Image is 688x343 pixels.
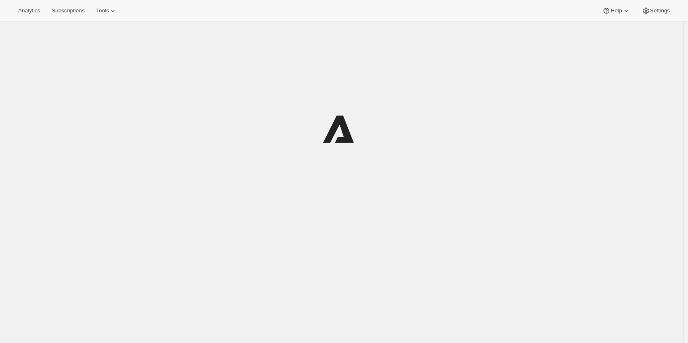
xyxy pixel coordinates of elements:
span: Help [611,7,622,14]
span: Tools [96,7,109,14]
span: Analytics [18,7,40,14]
button: Tools [91,5,122,16]
span: Subscriptions [51,7,84,14]
span: Settings [650,7,670,14]
button: Analytics [13,5,45,16]
button: Settings [637,5,675,16]
button: Help [597,5,635,16]
button: Subscriptions [47,5,89,16]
